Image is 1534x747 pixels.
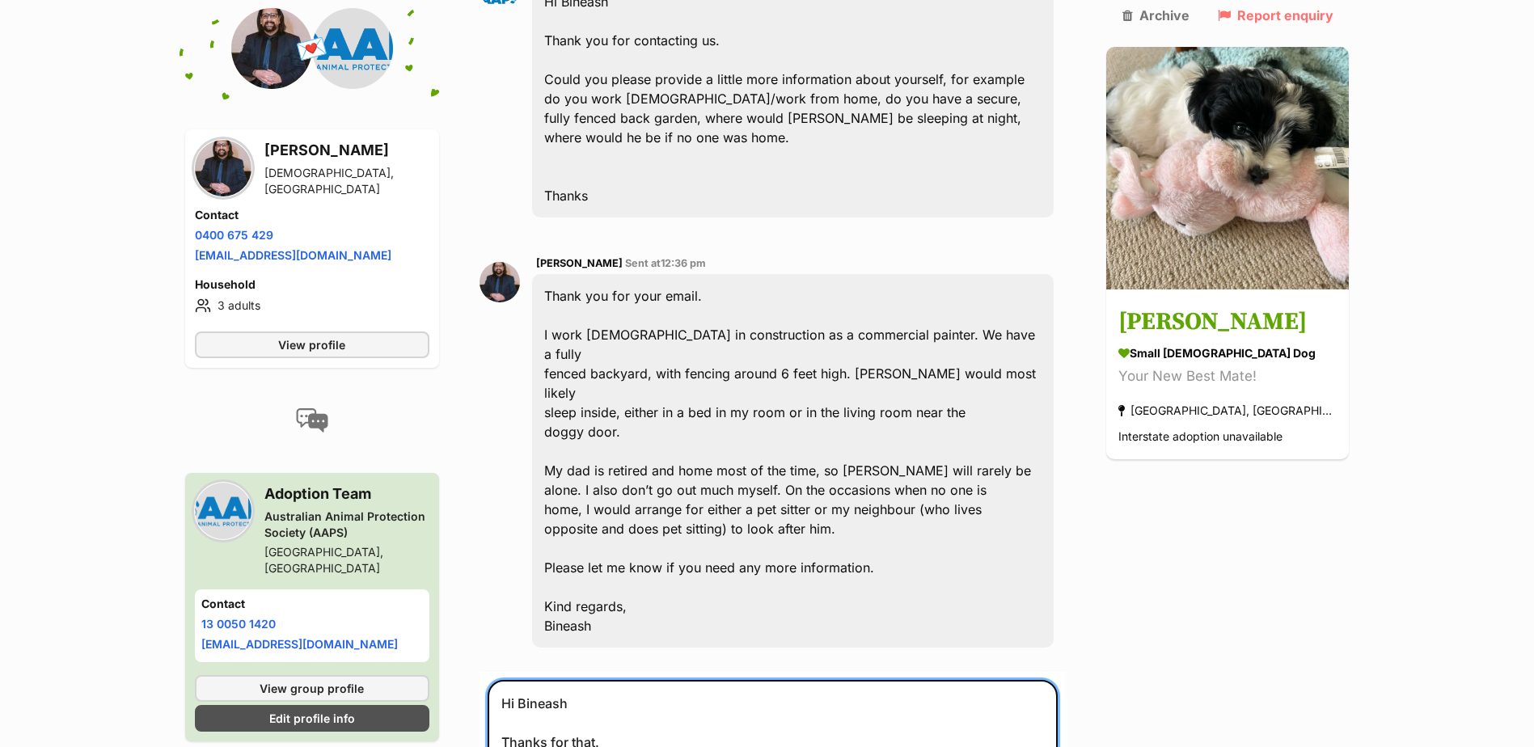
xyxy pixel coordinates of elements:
img: Australian Animal Protection Society (AAPS) profile pic [195,483,251,539]
img: Australian Animal Protection Society (AAPS) profile pic [312,8,393,89]
div: Your New Best Mate! [1118,366,1337,388]
a: 13 0050 1420 [201,617,276,631]
span: 12:36 pm [661,257,706,269]
h4: Contact [195,207,429,223]
span: Sent at [625,257,706,269]
h3: Adoption Team [264,483,429,505]
div: [GEOGRAPHIC_DATA], [GEOGRAPHIC_DATA] [1118,400,1337,422]
li: 3 adults [195,296,429,315]
img: Bineash Joseph profile pic [231,8,312,89]
span: View group profile [260,680,364,697]
a: [EMAIL_ADDRESS][DOMAIN_NAME] [201,637,398,651]
div: Australian Animal Protection Society (AAPS) [264,509,429,541]
span: Interstate adoption unavailable [1118,430,1283,444]
a: Edit profile info [195,705,429,732]
div: small [DEMOGRAPHIC_DATA] Dog [1118,345,1337,362]
h3: [PERSON_NAME] [1118,305,1337,341]
h4: Household [195,276,429,293]
a: [PERSON_NAME] small [DEMOGRAPHIC_DATA] Dog Your New Best Mate! [GEOGRAPHIC_DATA], [GEOGRAPHIC_DAT... [1106,293,1349,460]
div: Thank you for your email. I work [DEMOGRAPHIC_DATA] in construction as a commercial painter. We h... [532,274,1054,648]
div: [DEMOGRAPHIC_DATA], [GEOGRAPHIC_DATA] [264,165,429,197]
h3: [PERSON_NAME] [264,139,429,162]
span: [PERSON_NAME] [536,257,623,269]
img: conversation-icon-4a6f8262b818ee0b60e3300018af0b2d0b884aa5de6e9bcb8d3d4eeb1a70a7c4.svg [296,408,328,433]
a: Archive [1122,8,1190,23]
img: Bineash Joseph profile pic [480,262,520,302]
a: 0400 675 429 [195,228,273,242]
span: Edit profile info [269,710,355,727]
div: [GEOGRAPHIC_DATA], [GEOGRAPHIC_DATA] [264,544,429,576]
span: View profile [278,336,345,353]
h4: Contact [201,596,423,612]
a: View profile [195,331,429,358]
a: [EMAIL_ADDRESS][DOMAIN_NAME] [195,248,391,262]
img: Neville [1106,47,1349,289]
a: View group profile [195,675,429,702]
span: 💌 [294,32,330,66]
a: Report enquiry [1218,8,1333,23]
img: Bineash Joseph profile pic [195,140,251,196]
